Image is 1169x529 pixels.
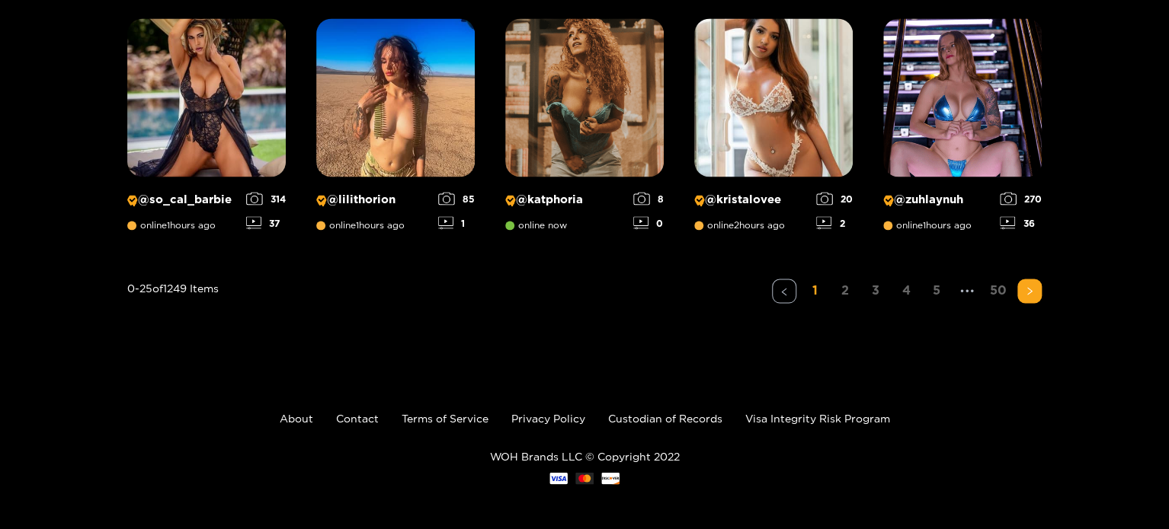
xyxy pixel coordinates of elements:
[816,192,853,205] div: 20
[1017,279,1042,303] li: Next Page
[802,279,827,301] a: 1
[505,192,626,206] p: @ katphoria
[863,279,888,303] li: 3
[883,192,992,206] p: @ zuhlaynuh
[1017,279,1042,303] button: right
[924,279,949,303] li: 5
[505,18,664,241] a: Creator Profile Image: katphoria@katphoriaonline now80
[1025,286,1034,295] span: right
[127,192,239,206] p: @ so_cal_barbie
[833,279,857,301] a: 2
[863,279,888,301] a: 3
[1000,192,1042,205] div: 270
[505,219,567,230] span: online now
[246,192,286,205] div: 314
[894,279,918,303] li: 4
[127,279,219,364] div: 0 - 25 of 1249 items
[608,412,722,423] a: Custodian of Records
[1000,216,1042,229] div: 36
[633,216,664,229] div: 0
[280,412,313,423] a: About
[316,192,431,206] p: @ lilithorion
[745,412,890,423] a: Visa Integrity Risk Program
[127,18,286,241] a: Creator Profile Image: so_cal_barbie@so_cal_barbieonline1hours ago31437
[883,219,972,230] span: online 1 hours ago
[883,18,1042,241] a: Creator Profile Image: zuhlaynuh@zuhlaynuhonline1hours ago27036
[985,279,1011,301] a: 50
[438,192,475,205] div: 85
[816,216,853,229] div: 2
[316,18,475,177] img: Creator Profile Image: lilithorion
[772,279,796,303] li: Previous Page
[127,18,286,177] img: Creator Profile Image: so_cal_barbie
[505,18,664,177] img: Creator Profile Image: katphoria
[883,18,1042,177] img: Creator Profile Image: zuhlaynuh
[894,279,918,301] a: 4
[127,219,216,230] span: online 1 hours ago
[802,279,827,303] li: 1
[924,279,949,301] a: 5
[336,412,379,423] a: Contact
[694,219,785,230] span: online 2 hours ago
[772,279,796,303] button: left
[438,216,475,229] div: 1
[511,412,585,423] a: Privacy Policy
[246,216,286,229] div: 37
[316,219,405,230] span: online 1 hours ago
[780,287,789,296] span: left
[985,279,1011,303] li: 50
[633,192,664,205] div: 8
[694,18,853,241] a: Creator Profile Image: kristalovee@kristaloveeonline2hours ago202
[955,279,979,303] li: Next 5 Pages
[694,18,853,177] img: Creator Profile Image: kristalovee
[694,192,809,206] p: @ kristalovee
[316,18,475,241] a: Creator Profile Image: lilithorion@lilithoriononline1hours ago851
[833,279,857,303] li: 2
[402,412,488,423] a: Terms of Service
[955,279,979,303] span: •••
